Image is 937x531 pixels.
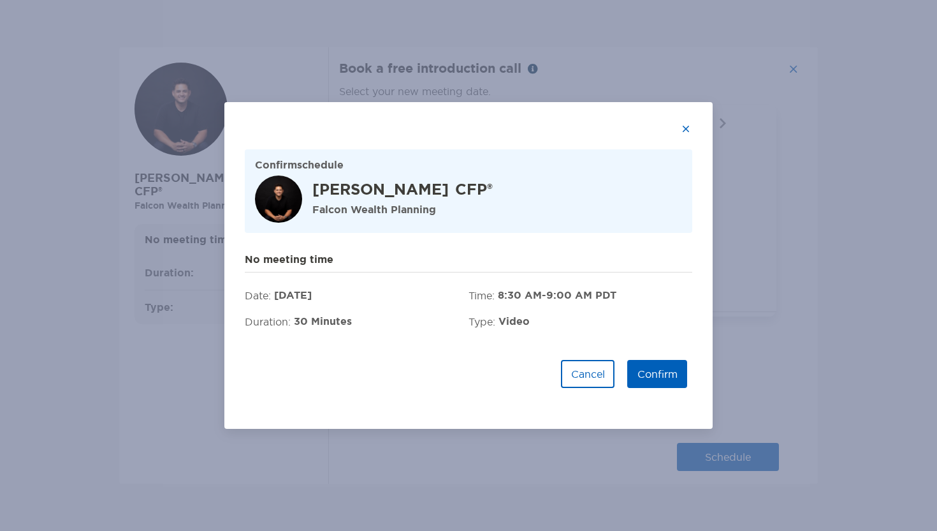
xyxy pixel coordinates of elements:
[245,253,692,273] h3: No meeting time
[245,289,271,302] b: Date:
[274,288,312,302] span: [DATE]
[245,315,291,328] b: Duration:
[498,288,616,302] span: 8:30 AM - 9:00 AM PDT
[312,203,436,216] span: Falcon Wealth Planning
[312,183,493,197] a: [PERSON_NAME]CFP®
[294,315,352,328] span: 30 minutes
[312,183,449,197] span: [PERSON_NAME]
[455,183,493,197] span: CFP®
[498,315,530,328] span: video
[561,360,614,388] button: Cancel
[468,289,495,302] b: Time:
[468,315,495,328] b: Type:
[627,360,687,388] button: Confirm
[255,160,682,170] h3: Confirm schedule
